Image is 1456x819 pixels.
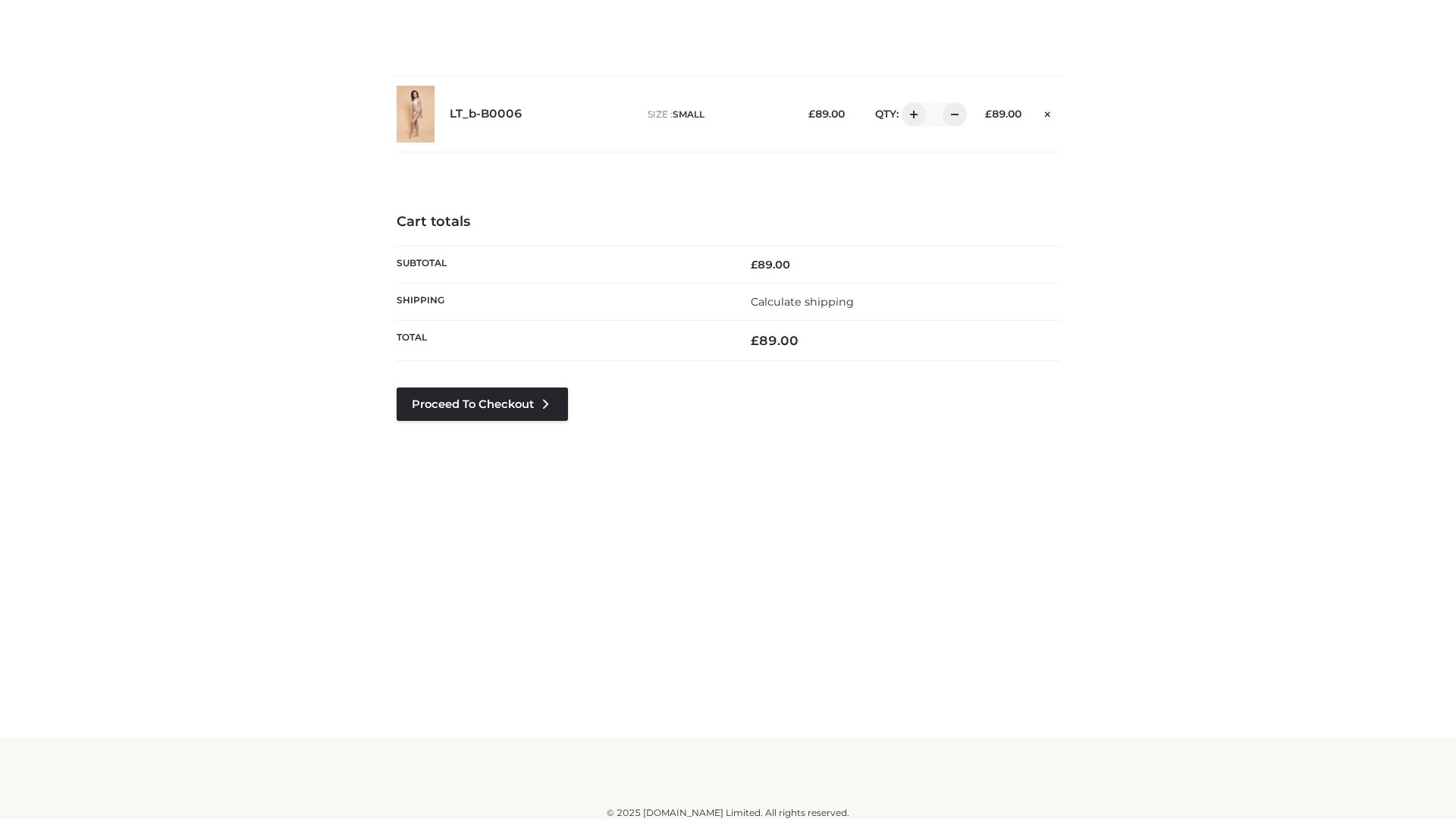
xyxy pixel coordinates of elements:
p: size : [648,108,785,121]
bdi: 89.00 [985,108,1021,120]
span: SMALL [673,108,704,120]
bdi: 89.00 [808,108,845,120]
img: LT_b-B0006 - SMALL [397,86,435,143]
span: £ [808,108,815,120]
span: £ [751,258,758,271]
a: LT_b-B0006 [450,107,522,121]
div: QTY: [860,102,962,127]
bdi: 89.00 [751,258,790,271]
th: Shipping [397,283,728,320]
th: Subtotal [397,246,728,283]
h4: Cart totals [397,214,1059,231]
a: Proceed to Checkout [397,388,568,421]
th: Total [397,321,728,361]
a: Remove this item [1037,102,1059,122]
span: £ [751,333,759,348]
span: £ [985,108,992,120]
a: Calculate shipping [751,295,854,309]
bdi: 89.00 [751,333,799,348]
